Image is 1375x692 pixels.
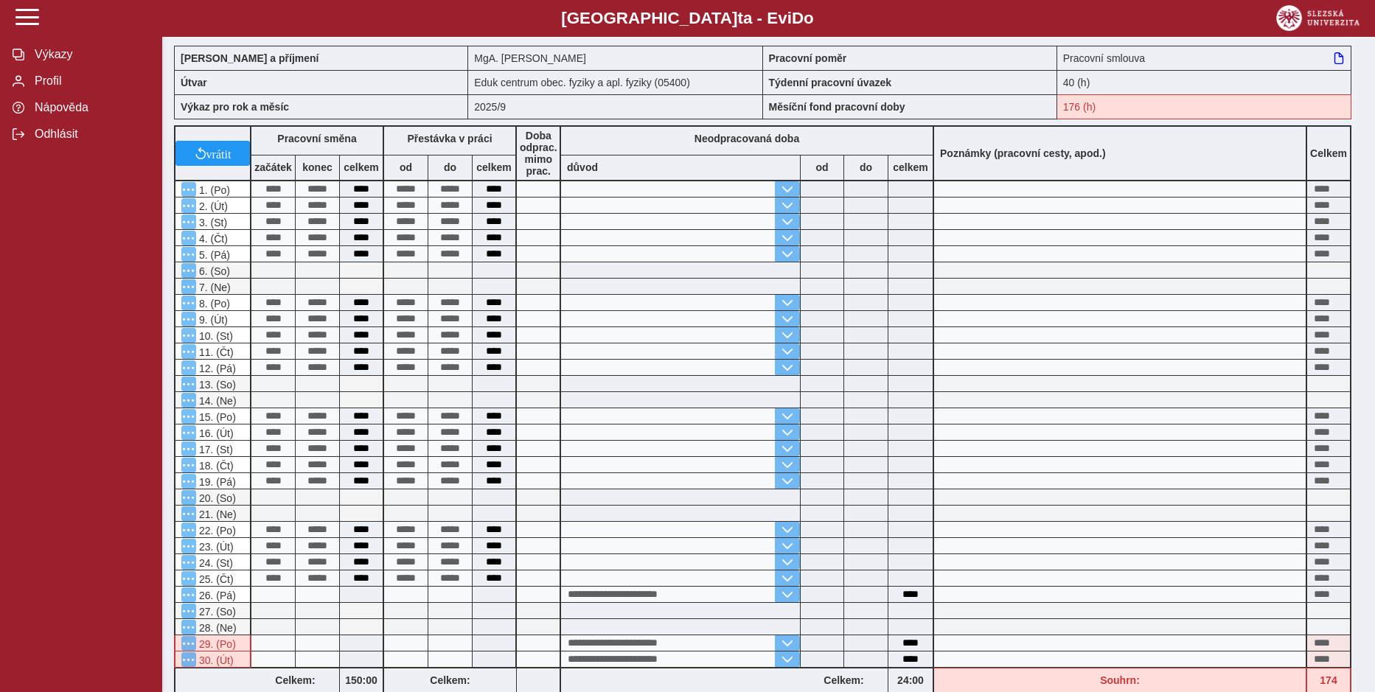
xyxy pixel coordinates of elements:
[196,379,236,391] span: 13. (So)
[206,147,232,159] span: vrátit
[196,314,228,326] span: 9. (Út)
[30,48,150,61] span: Výkazy
[340,161,383,173] b: celkem
[181,214,196,229] button: Menu
[769,52,847,64] b: Pracovní poměr
[181,101,289,113] b: Výkaz pro rok a měsíc
[181,555,196,570] button: Menu
[251,161,295,173] b: začátek
[181,231,196,245] button: Menu
[934,147,1112,159] b: Poznámky (pracovní cesty, apod.)
[567,161,598,173] b: důvod
[801,161,843,173] b: od
[384,161,428,173] b: od
[181,377,196,391] button: Menu
[30,74,150,88] span: Profil
[340,674,383,686] b: 150:00
[181,523,196,537] button: Menu
[888,674,933,686] b: 24:00
[769,77,892,88] b: Týdenní pracovní úvazek
[737,9,742,27] span: t
[181,344,196,359] button: Menu
[844,161,888,173] b: do
[174,635,251,651] div: Dovolená není vykázaná v systému Magion!
[296,161,339,173] b: konec
[695,133,799,144] b: Neodpracovaná doba
[181,182,196,197] button: Menu
[196,573,234,585] span: 25. (Čt)
[196,298,230,310] span: 8. (Po)
[181,571,196,586] button: Menu
[196,654,234,666] span: 30. (Út)
[1057,94,1351,119] div: Fond pracovní doby (176 h) a součet hodin (174 h) se neshodují!
[181,312,196,326] button: Menu
[181,198,196,213] button: Menu
[804,9,814,27] span: o
[181,360,196,375] button: Menu
[1307,674,1350,686] b: 174
[181,458,196,472] button: Menu
[196,217,227,228] span: 3. (St)
[888,161,933,173] b: celkem
[181,425,196,440] button: Menu
[196,492,236,504] span: 20. (So)
[1057,46,1351,70] div: Pracovní smlouva
[1100,674,1140,686] b: Souhrn:
[196,265,230,277] span: 6. (So)
[30,101,150,114] span: Nápověda
[196,606,236,618] span: 27. (So)
[196,184,230,196] span: 1. (Po)
[181,279,196,294] button: Menu
[181,587,196,602] button: Menu
[196,282,231,293] span: 7. (Ne)
[181,296,196,310] button: Menu
[1276,5,1360,31] img: logo_web_su.png
[473,161,515,173] b: celkem
[196,525,236,537] span: 22. (Po)
[181,52,318,64] b: [PERSON_NAME] a příjmení
[181,636,196,651] button: Menu
[196,249,230,261] span: 5. (Pá)
[196,427,234,439] span: 16. (Út)
[181,652,196,667] button: Menu
[800,674,888,686] b: Celkem:
[407,133,492,144] b: Přestávka v práci
[196,330,233,342] span: 10. (St)
[468,94,762,119] div: 2025/9
[181,620,196,635] button: Menu
[181,263,196,278] button: Menu
[196,590,236,601] span: 26. (Pá)
[181,393,196,408] button: Menu
[196,444,233,455] span: 17. (St)
[181,490,196,505] button: Menu
[196,638,236,650] span: 29. (Po)
[428,161,472,173] b: do
[384,674,516,686] b: Celkem:
[196,557,233,569] span: 24. (St)
[175,141,250,166] button: vrátit
[196,395,237,407] span: 14. (Ne)
[44,9,1331,28] b: [GEOGRAPHIC_DATA] a - Evi
[181,539,196,553] button: Menu
[181,77,207,88] b: Útvar
[792,9,804,27] span: D
[196,541,234,553] span: 23. (Út)
[196,476,236,488] span: 19. (Pá)
[196,460,234,472] span: 18. (Čt)
[196,233,228,245] span: 4. (Čt)
[277,133,356,144] b: Pracovní směna
[181,328,196,343] button: Menu
[468,46,762,70] div: MgA. [PERSON_NAME]
[30,127,150,141] span: Odhlásit
[181,247,196,262] button: Menu
[251,674,339,686] b: Celkem:
[769,101,905,113] b: Měsíční fond pracovní doby
[181,409,196,424] button: Menu
[1310,147,1347,159] b: Celkem
[196,363,236,374] span: 12. (Pá)
[520,130,557,177] b: Doba odprac. mimo prac.
[181,604,196,618] button: Menu
[196,346,234,358] span: 11. (Čt)
[468,70,762,94] div: Eduk centrum obec. fyziky a apl. fyziky (05400)
[196,622,237,634] span: 28. (Ne)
